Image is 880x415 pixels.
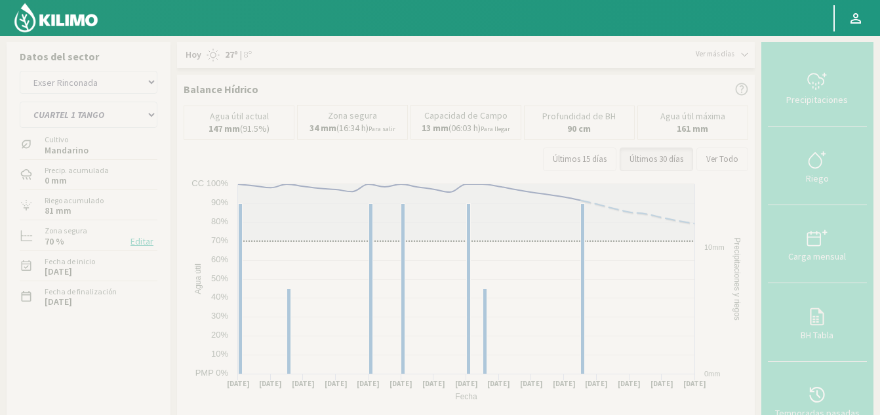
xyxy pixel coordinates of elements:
[772,95,863,104] div: Precipitaciones
[184,81,258,97] p: Balance Hídrico
[772,252,863,261] div: Carga mensual
[211,292,228,302] text: 40%
[455,379,478,389] text: [DATE]
[45,237,64,246] label: 70 %
[618,379,641,389] text: [DATE]
[310,123,395,134] p: (16:34 h)
[481,125,510,133] small: Para llegar
[211,254,228,264] text: 60%
[542,111,616,121] p: Profundidad de BH
[772,330,863,340] div: BH Tabla
[211,349,228,359] text: 10%
[45,286,117,298] label: Fecha de finalización
[704,243,725,251] text: 10mm
[45,176,67,185] label: 0 mm
[455,392,477,401] text: Fecha
[772,174,863,183] div: Riego
[45,267,72,276] label: [DATE]
[567,123,591,134] b: 90 cm
[620,148,693,171] button: Últimos 30 días
[45,195,104,207] label: Riego acumulado
[209,123,240,134] b: 147 mm
[211,216,228,226] text: 80%
[184,49,201,62] span: Hoy
[422,379,445,389] text: [DATE]
[211,235,228,245] text: 70%
[768,283,867,361] button: BH Tabla
[660,111,725,121] p: Agua útil máxima
[424,111,508,121] p: Capacidad de Campo
[369,125,395,133] small: Para salir
[45,225,87,237] label: Zona segura
[520,379,543,389] text: [DATE]
[696,49,734,60] span: Ver más días
[768,205,867,283] button: Carga mensual
[191,178,228,188] text: CC 100%
[45,146,89,155] label: Mandarino
[732,237,742,321] text: Precipitaciones y riegos
[390,379,412,389] text: [DATE]
[677,123,708,134] b: 161 mm
[683,379,706,389] text: [DATE]
[45,165,109,176] label: Precip. acumulada
[240,49,242,62] span: |
[543,148,616,171] button: Últimos 15 días
[211,330,228,340] text: 20%
[292,379,315,389] text: [DATE]
[422,123,510,134] p: (06:03 h)
[242,49,252,62] span: 8º
[310,122,336,134] b: 34 mm
[210,111,269,121] p: Agua útil actual
[227,379,250,389] text: [DATE]
[45,207,71,215] label: 81 mm
[211,311,228,321] text: 30%
[127,234,157,249] button: Editar
[422,122,449,134] b: 13 mm
[45,134,89,146] label: Cultivo
[259,379,282,389] text: [DATE]
[211,273,228,283] text: 50%
[20,49,157,64] p: Datos del sector
[209,124,270,134] p: (91.5%)
[704,370,720,378] text: 0mm
[193,264,203,294] text: Agua útil
[225,49,238,60] strong: 27º
[195,368,229,378] text: PMP 0%
[768,127,867,205] button: Riego
[328,111,377,121] p: Zona segura
[768,49,867,127] button: Precipitaciones
[357,379,380,389] text: [DATE]
[13,2,99,33] img: Kilimo
[45,298,72,306] label: [DATE]
[325,379,348,389] text: [DATE]
[45,256,95,267] label: Fecha de inicio
[650,379,673,389] text: [DATE]
[696,148,748,171] button: Ver Todo
[211,197,228,207] text: 90%
[553,379,576,389] text: [DATE]
[487,379,510,389] text: [DATE]
[585,379,608,389] text: [DATE]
